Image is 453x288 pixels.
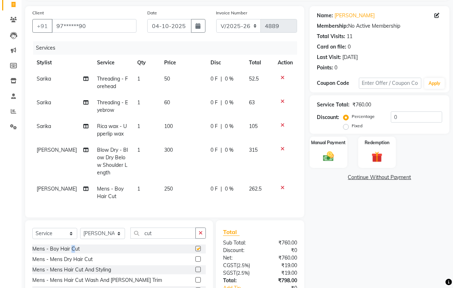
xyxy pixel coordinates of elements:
[225,146,234,154] span: 0 %
[317,101,350,109] div: Service Total:
[97,76,128,90] span: Threading - Forehead
[160,55,206,71] th: Price
[225,99,234,106] span: 0 %
[32,10,44,16] label: Client
[97,99,128,113] span: Threading - Eyebrow
[32,276,162,284] div: Mens - Mens Hair Cut Wash And [PERSON_NAME] Trim
[211,185,218,193] span: 0 F
[206,55,245,71] th: Disc
[221,99,222,106] span: |
[317,12,333,19] div: Name:
[218,239,260,247] div: Sub Total:
[32,256,93,263] div: Mens - Mens Dry Hair Cut
[368,150,385,164] img: _gift.svg
[37,123,51,129] span: Sarika
[347,33,352,40] div: 11
[342,54,358,61] div: [DATE]
[218,254,260,262] div: Net:
[216,10,248,16] label: Invoice Number
[317,33,345,40] div: Total Visits:
[225,123,234,130] span: 0 %
[211,146,218,154] span: 0 F
[32,55,93,71] th: Stylist
[211,99,218,106] span: 0 F
[218,277,260,284] div: Total:
[221,185,222,193] span: |
[218,262,260,269] div: ( )
[130,228,196,239] input: Search or Scan
[147,10,157,16] label: Date
[32,19,52,33] button: +91
[223,228,240,236] span: Total
[97,186,124,200] span: Mens - Boy Hair Cut
[352,101,371,109] div: ₹760.00
[334,64,337,72] div: 0
[137,186,140,192] span: 1
[348,43,351,51] div: 0
[260,254,302,262] div: ₹760.00
[164,99,170,106] span: 60
[97,147,128,176] span: Blow Dry - Blow Dry Below Shoulder Length
[317,114,339,121] div: Discount:
[249,99,255,106] span: 63
[352,113,375,120] label: Percentage
[225,185,234,193] span: 0 %
[352,123,362,129] label: Fixed
[211,123,218,130] span: 0 F
[260,247,302,254] div: ₹0
[237,270,248,276] span: 2.5%
[317,54,341,61] div: Last Visit:
[52,19,137,33] input: Search by Name/Mobile/Email/Code
[225,75,234,83] span: 0 %
[317,64,333,72] div: Points:
[260,269,302,277] div: ₹19.00
[221,146,222,154] span: |
[37,147,77,153] span: [PERSON_NAME]
[249,186,262,192] span: 262.5
[260,277,302,284] div: ₹798.00
[221,123,222,130] span: |
[223,270,236,276] span: SGST
[221,75,222,83] span: |
[37,76,51,82] span: Sarika
[32,245,80,253] div: Mens - Boy Hair Cut
[334,12,375,19] a: [PERSON_NAME]
[238,262,249,268] span: 2.5%
[137,147,140,153] span: 1
[137,123,140,129] span: 1
[317,22,348,30] div: Membership:
[359,78,421,89] input: Enter Offer / Coupon Code
[223,262,236,269] span: CGST
[424,78,445,89] button: Apply
[249,123,258,129] span: 105
[164,147,173,153] span: 300
[317,79,359,87] div: Coupon Code
[33,41,302,55] div: Services
[211,75,218,83] span: 0 F
[93,55,133,71] th: Service
[317,22,442,30] div: No Active Membership
[37,99,51,106] span: Sarika
[249,76,259,82] span: 52.5
[97,123,127,137] span: Rica wax - Upperlip wax
[137,76,140,82] span: 1
[320,150,337,163] img: _cash.svg
[164,76,170,82] span: 50
[164,186,173,192] span: 250
[317,43,346,51] div: Card on file:
[37,186,77,192] span: [PERSON_NAME]
[311,140,346,146] label: Manual Payment
[218,269,260,277] div: ( )
[365,140,389,146] label: Redemption
[260,262,302,269] div: ₹19.00
[273,55,297,71] th: Action
[164,123,173,129] span: 100
[137,99,140,106] span: 1
[245,55,274,71] th: Total
[32,266,111,274] div: Mens - Mens Hair Cut And Styling
[260,239,302,247] div: ₹760.00
[218,247,260,254] div: Discount:
[311,174,448,181] a: Continue Without Payment
[249,147,258,153] span: 315
[133,55,160,71] th: Qty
